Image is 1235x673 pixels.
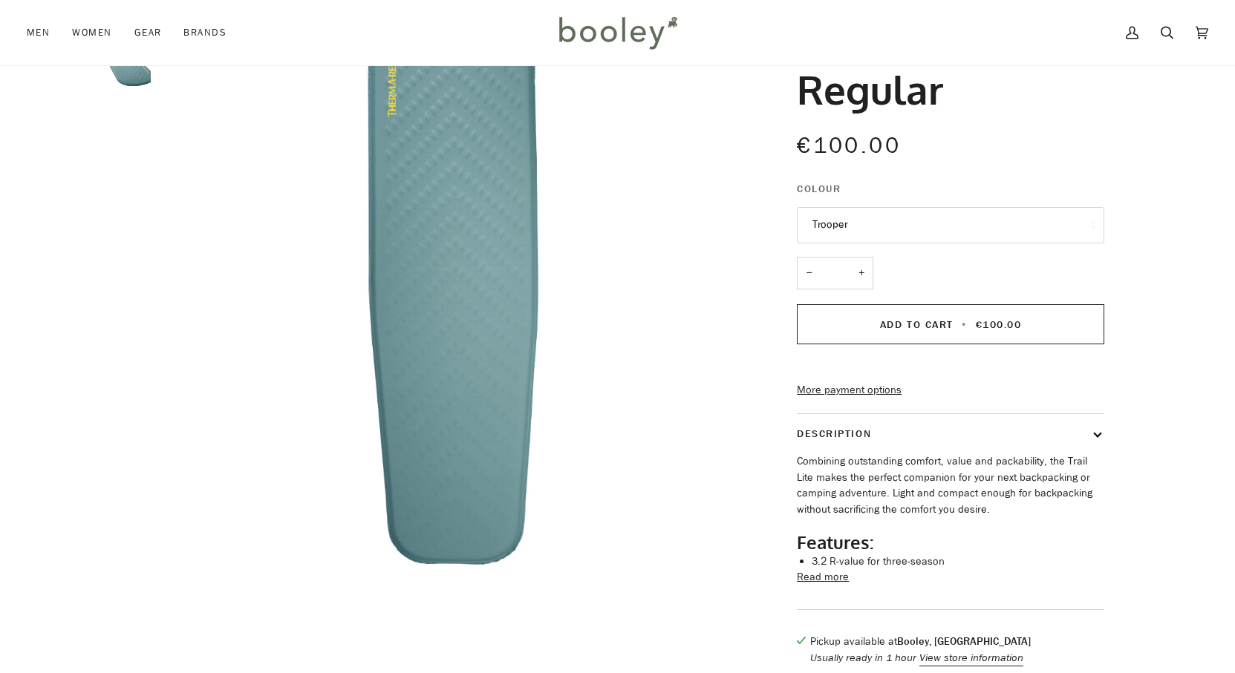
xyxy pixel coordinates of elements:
[797,181,841,197] span: Colour
[553,11,682,54] img: Booley
[797,304,1104,344] button: Add to Cart • €100.00
[897,634,1031,649] strong: Booley, [GEOGRAPHIC_DATA]
[850,257,873,290] button: +
[797,531,1104,554] h2: Features:
[797,382,1104,398] a: More payment options
[810,634,1031,650] p: Pickup available at
[957,318,971,332] span: •
[976,318,1022,332] span: €100.00
[797,257,821,290] button: −
[183,25,227,40] span: Brands
[810,650,1031,666] p: Usually ready in 1 hour
[797,257,873,290] input: Quantity
[27,25,50,40] span: Men
[134,25,162,40] span: Gear
[797,414,1104,453] button: Description
[797,453,1104,518] p: Combining outstanding comfort, value and packability, the Trail Lite makes the perfect companion ...
[72,25,111,40] span: Women
[919,650,1023,666] button: View store information
[797,207,1104,243] button: Trooper
[880,318,954,332] span: Add to Cart
[797,131,901,161] span: €100.00
[797,569,849,585] button: Read more
[812,554,1104,570] li: 3.2 R-value for three-season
